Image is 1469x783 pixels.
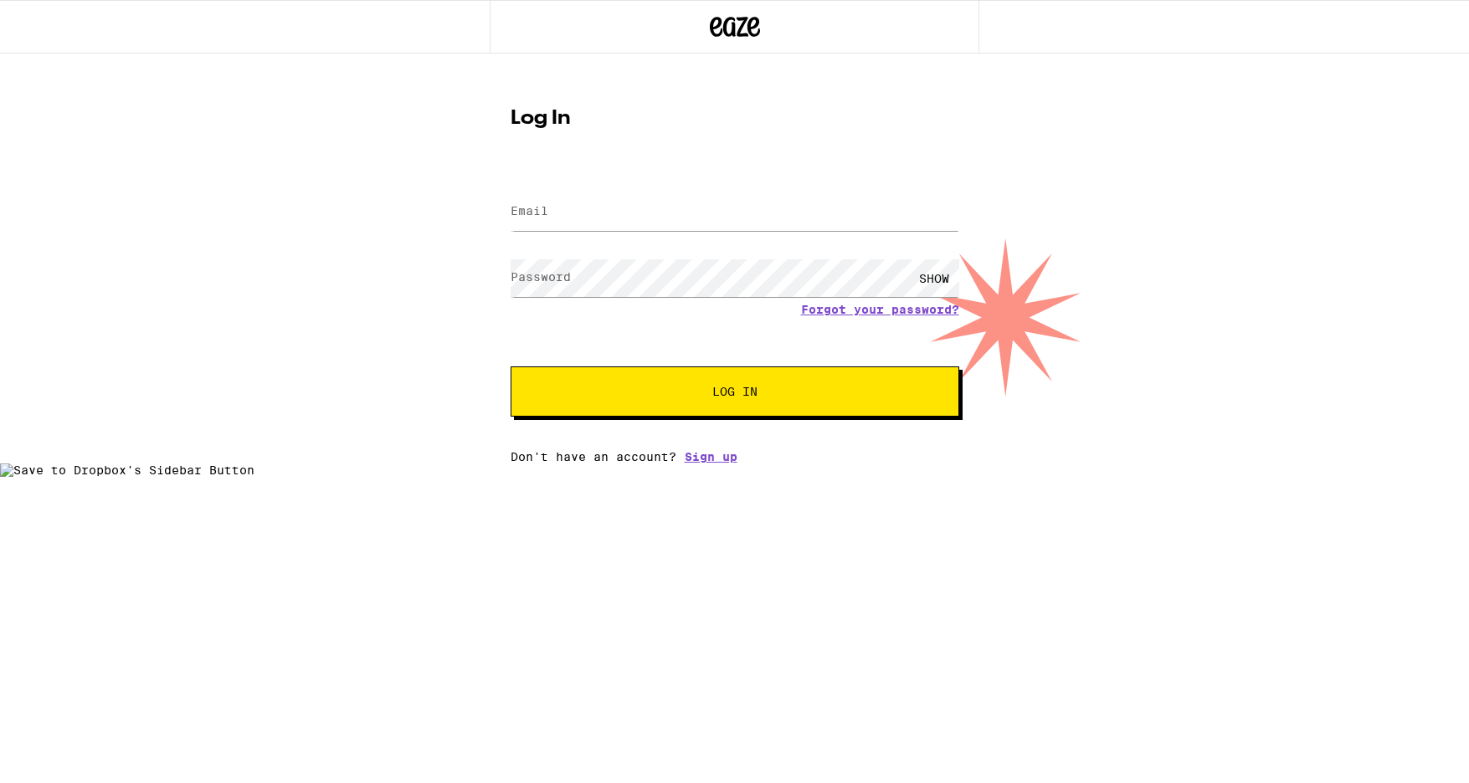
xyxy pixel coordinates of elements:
label: Password [511,270,571,284]
div: SHOW [909,259,959,297]
span: Log In [712,386,758,397]
button: Log In [511,366,959,417]
label: Email [511,204,548,217]
a: Sign up [685,450,737,463]
a: Forgot your password? [801,303,959,316]
h1: Log In [511,109,959,129]
input: Email [511,193,959,231]
div: Don't have an account? [511,450,959,463]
